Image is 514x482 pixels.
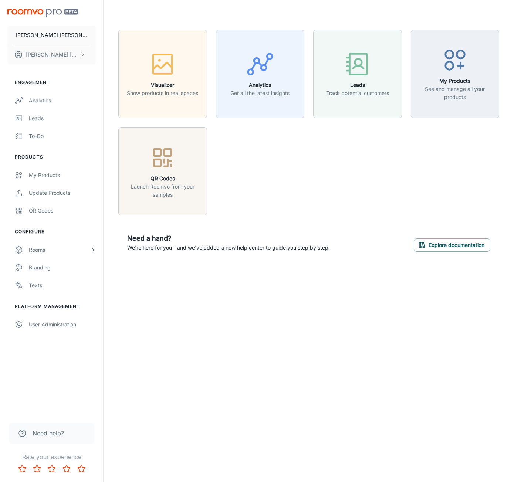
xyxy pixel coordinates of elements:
[216,69,305,77] a: AnalyticsGet all the latest insights
[411,69,500,77] a: My ProductsSee and manage all your products
[313,30,402,118] button: LeadsTrack potential customers
[118,127,207,216] button: QR CodesLaunch Roomvo from your samples
[414,238,490,252] button: Explore documentation
[216,30,305,118] button: AnalyticsGet all the latest insights
[123,183,202,199] p: Launch Roomvo from your samples
[118,30,207,118] button: VisualizerShow products in real spaces
[127,81,198,89] h6: Visualizer
[326,81,389,89] h6: Leads
[414,241,490,248] a: Explore documentation
[7,26,96,45] button: [PERSON_NAME] [PERSON_NAME]
[118,167,207,174] a: QR CodesLaunch Roomvo from your samples
[127,89,198,97] p: Show products in real spaces
[127,244,330,252] p: We're here for you—and we've added a new help center to guide you step by step.
[29,207,96,215] div: QR Codes
[230,81,290,89] h6: Analytics
[29,114,96,122] div: Leads
[313,69,402,77] a: LeadsTrack potential customers
[29,264,96,272] div: Branding
[26,51,78,59] p: [PERSON_NAME] [PERSON_NAME]
[29,96,96,105] div: Analytics
[416,77,495,85] h6: My Products
[230,89,290,97] p: Get all the latest insights
[29,132,96,140] div: To-do
[7,45,96,64] button: [PERSON_NAME] [PERSON_NAME]
[411,30,500,118] button: My ProductsSee and manage all your products
[29,246,90,254] div: Rooms
[29,189,96,197] div: Update Products
[7,9,78,17] img: Roomvo PRO Beta
[29,281,96,289] div: Texts
[123,174,202,183] h6: QR Codes
[127,233,330,244] h6: Need a hand?
[29,171,96,179] div: My Products
[16,31,88,39] p: [PERSON_NAME] [PERSON_NAME]
[326,89,389,97] p: Track potential customers
[416,85,495,101] p: See and manage all your products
